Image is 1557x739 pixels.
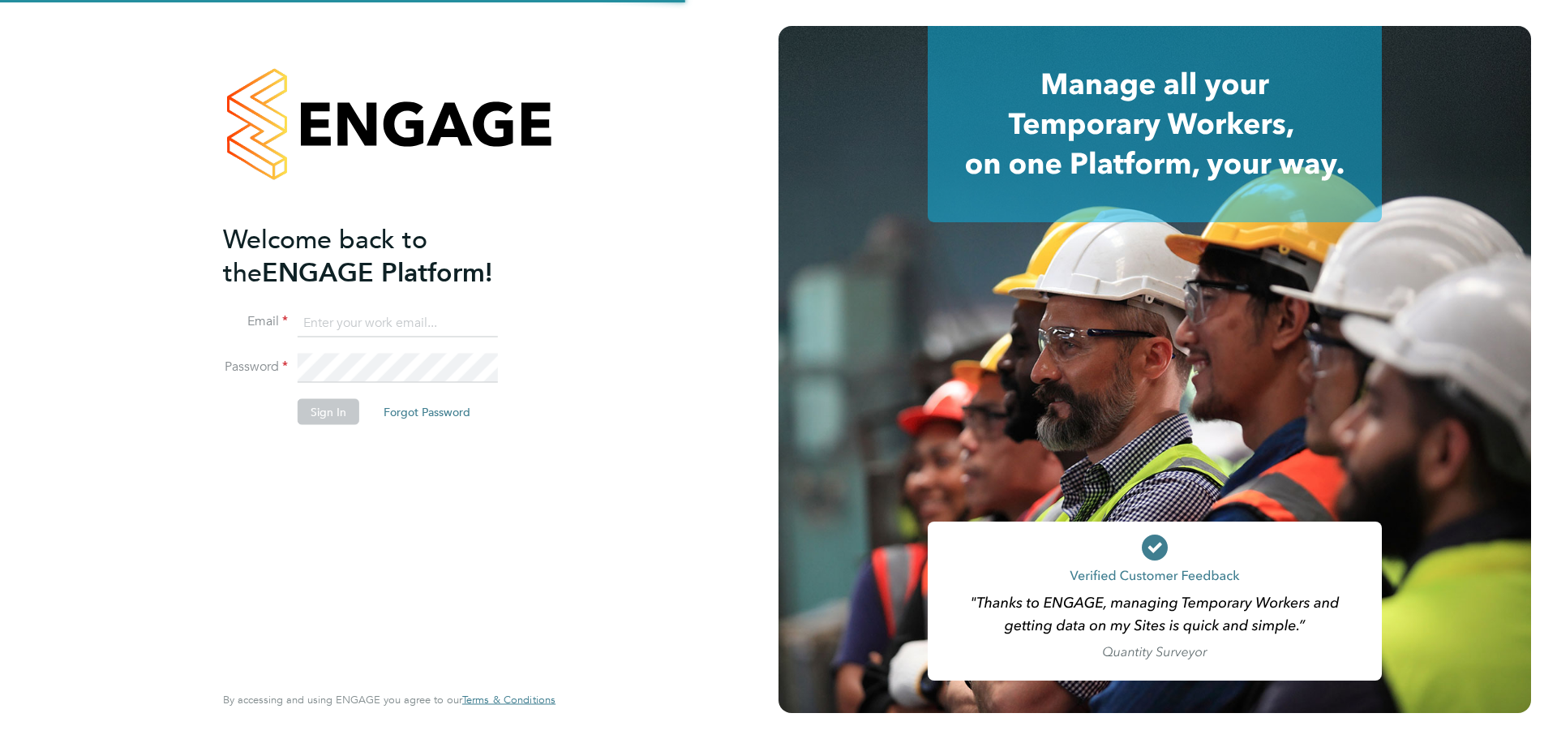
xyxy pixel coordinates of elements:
button: Sign In [298,399,359,425]
input: Enter your work email... [298,308,498,337]
h2: ENGAGE Platform! [223,222,539,289]
a: Terms & Conditions [462,694,555,707]
button: Forgot Password [371,399,483,425]
label: Password [223,359,288,376]
span: Welcome back to the [223,223,427,288]
span: By accessing and using ENGAGE you agree to our [223,693,555,707]
label: Email [223,313,288,330]
span: Terms & Conditions [462,693,555,707]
